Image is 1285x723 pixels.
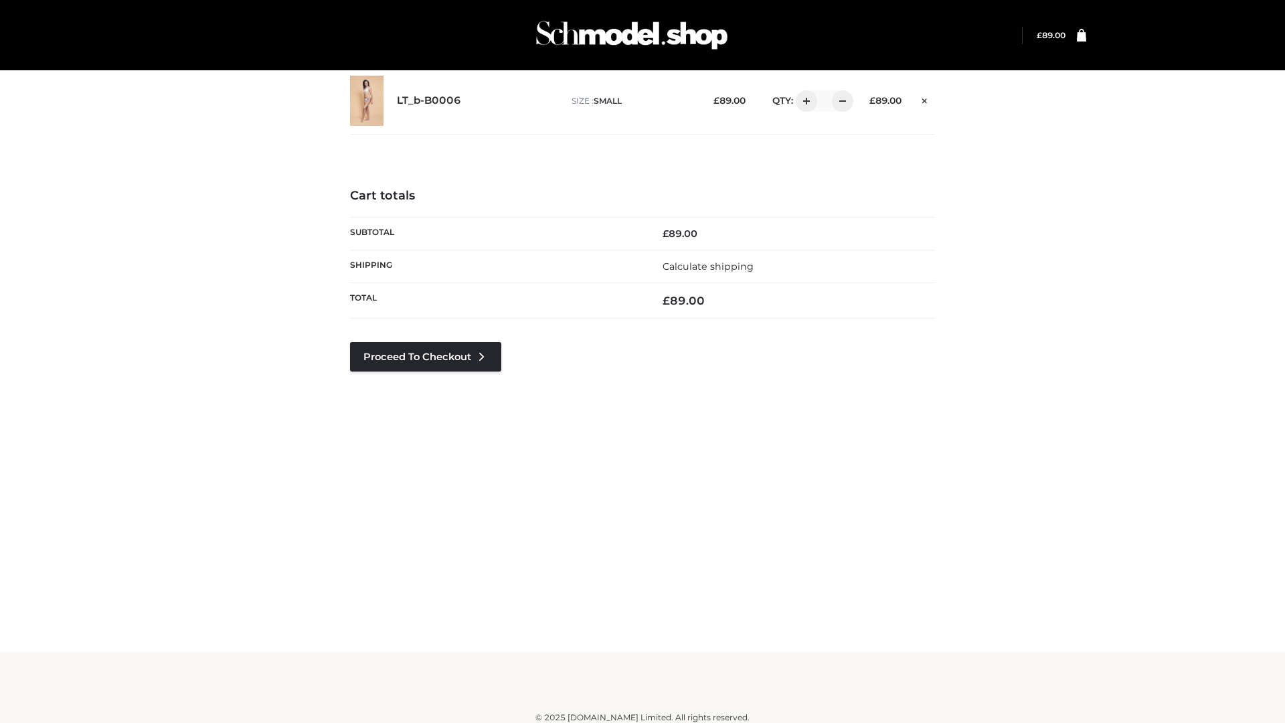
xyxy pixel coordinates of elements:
span: £ [869,95,875,106]
bdi: 89.00 [713,95,746,106]
p: size : [572,95,693,107]
img: Schmodel Admin 964 [531,9,732,62]
a: £89.00 [1037,30,1065,40]
a: Calculate shipping [663,260,754,272]
th: Total [350,283,642,319]
th: Shipping [350,250,642,283]
bdi: 89.00 [663,294,705,307]
span: SMALL [594,96,622,106]
span: £ [1037,30,1042,40]
div: QTY: [759,90,849,112]
a: Proceed to Checkout [350,342,501,372]
span: £ [663,228,669,240]
bdi: 89.00 [869,95,902,106]
span: £ [663,294,670,307]
a: Remove this item [915,90,935,108]
bdi: 89.00 [663,228,697,240]
h4: Cart totals [350,189,935,204]
a: LT_b-B0006 [397,94,461,107]
span: £ [713,95,719,106]
bdi: 89.00 [1037,30,1065,40]
th: Subtotal [350,217,642,250]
